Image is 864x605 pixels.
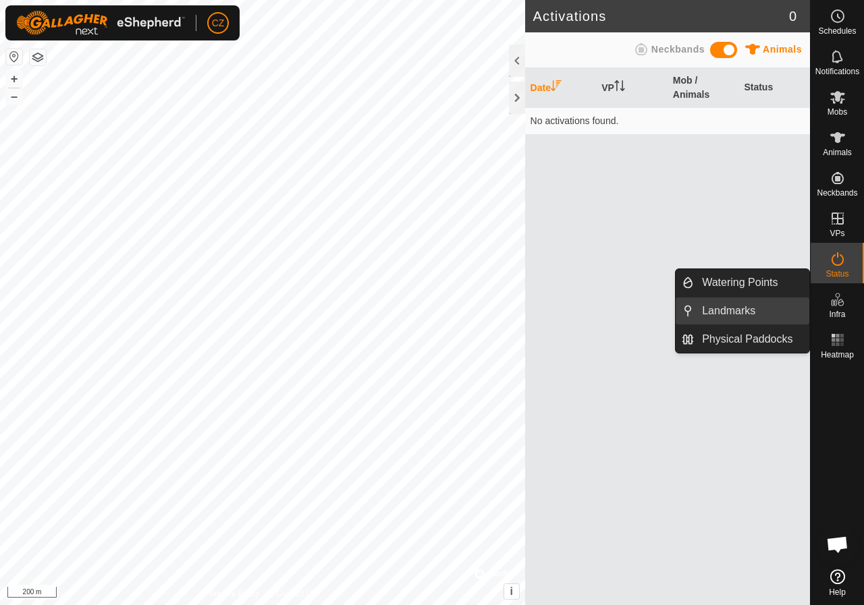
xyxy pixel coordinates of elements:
[668,68,739,108] th: Mob / Animals
[30,49,46,65] button: Map Layers
[676,269,809,296] li: Watering Points
[811,564,864,602] a: Help
[676,297,809,324] li: Landmarks
[830,229,844,237] span: VPs
[510,585,512,597] span: i
[6,88,22,105] button: –
[763,44,802,55] span: Animals
[614,82,625,93] p-sorticon: Activate to sort
[694,269,809,296] a: Watering Points
[817,524,858,565] div: Open chat
[817,189,857,197] span: Neckbands
[823,148,852,156] span: Animals
[6,71,22,87] button: +
[651,44,705,55] span: Neckbands
[818,27,856,35] span: Schedules
[702,303,755,319] span: Landmarks
[694,297,809,324] a: Landmarks
[551,82,562,93] p-sorticon: Activate to sort
[209,587,260,600] a: Privacy Policy
[702,275,778,291] span: Watering Points
[815,67,859,76] span: Notifications
[504,584,519,599] button: i
[212,16,225,30] span: CZ
[829,588,846,596] span: Help
[533,8,789,24] h2: Activations
[6,49,22,65] button: Reset Map
[676,326,809,353] li: Physical Paddocks
[694,326,809,353] a: Physical Paddocks
[525,107,810,134] td: No activations found.
[829,310,845,318] span: Infra
[789,6,796,26] span: 0
[738,68,810,108] th: Status
[16,11,185,35] img: Gallagher Logo
[525,68,597,108] th: Date
[702,331,792,347] span: Physical Paddocks
[828,108,847,116] span: Mobs
[826,270,848,278] span: Status
[275,587,315,600] a: Contact Us
[821,351,854,359] span: Heatmap
[596,68,668,108] th: VP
